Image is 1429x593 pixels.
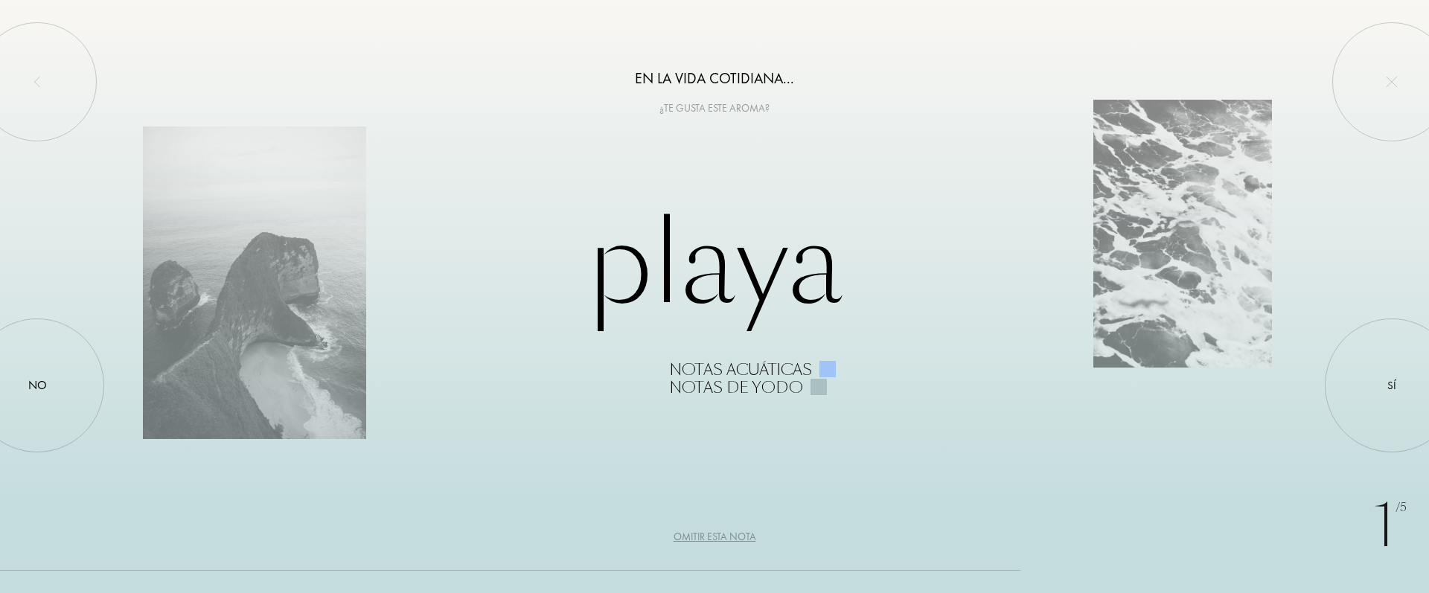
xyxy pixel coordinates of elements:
[586,186,843,342] font: Playa
[1387,378,1396,393] font: Sí
[31,76,43,88] img: left_onboard.svg
[674,530,756,543] font: Omitir esta nota
[659,101,770,115] font: ¿Te gusta este aroma?
[1396,499,1407,515] font: /5
[1386,76,1398,88] img: quit_onboard.svg
[669,377,803,398] font: Notas de yodo
[635,68,794,88] font: En la vida cotidiana...
[669,359,812,380] font: Notas acuáticas
[1373,484,1396,567] font: 1
[28,377,47,393] font: No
